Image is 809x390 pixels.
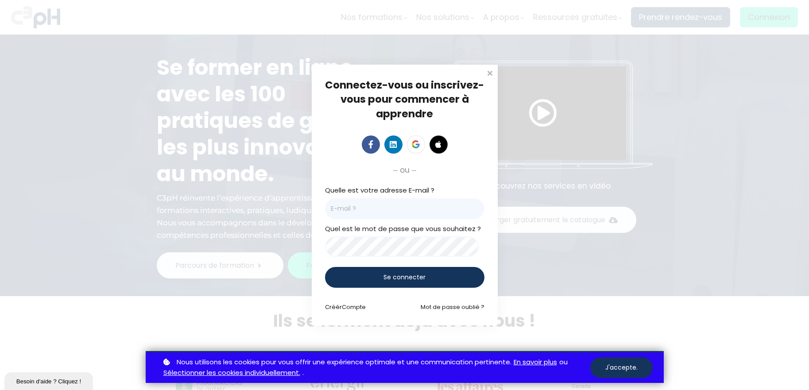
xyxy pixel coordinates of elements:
[514,357,557,368] a: En savoir plus
[177,357,511,368] span: Nous utilisons les cookies pour vous offrir une expérience optimale et une communication pertinente.
[400,164,410,176] span: ou
[383,273,426,282] span: Se connecter
[163,367,300,378] a: Sélectionner les cookies individuellement.
[325,198,484,219] input: E-mail ?
[161,357,590,379] p: ou .
[325,303,366,311] a: CréérCompte
[590,357,653,378] button: J'accepte.
[4,371,95,390] iframe: chat widget
[421,303,484,311] a: Mot de passe oublié ?
[325,78,484,120] span: Connectez-vous ou inscrivez-vous pour commencer à apprendre
[342,303,366,311] span: Compte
